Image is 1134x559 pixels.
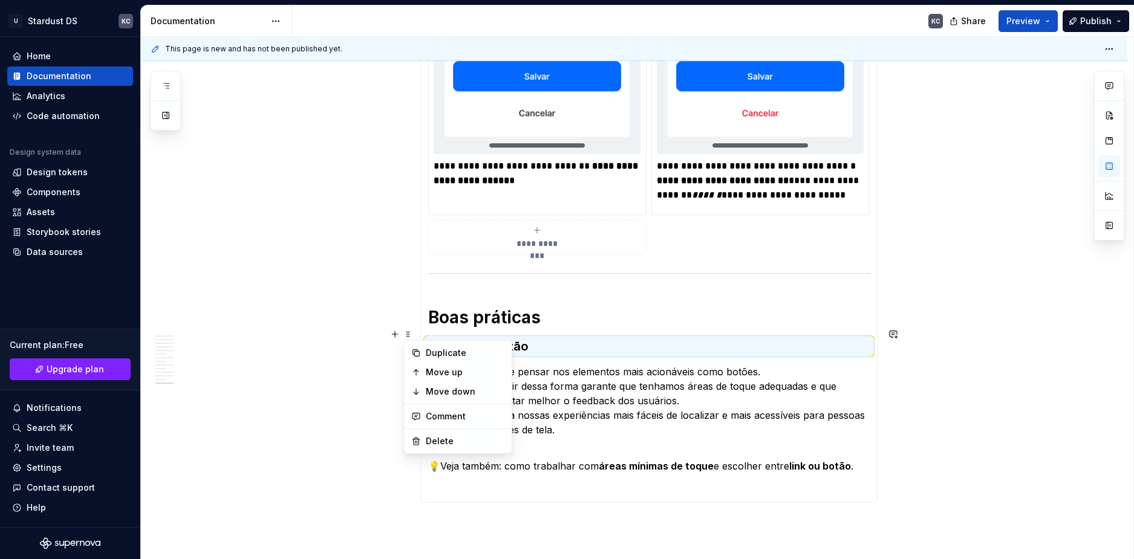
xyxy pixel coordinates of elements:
div: U [8,14,23,28]
a: Invite team [7,438,133,457]
strong: áreas mínimas de toque [599,460,714,472]
h1: Boas práticas [428,306,870,328]
div: Components [27,186,80,198]
a: Data sources [7,242,133,262]
div: Delete [426,435,504,447]
div: Documentation [151,15,265,27]
div: Move up [426,366,504,378]
span: Share [961,15,986,27]
span: Publish [1080,15,1112,27]
div: Home [27,50,51,62]
a: Analytics [7,86,133,106]
button: Preview [999,10,1058,32]
p: Em princípio, tente pensar nos elementos mais acionáveis como botões. Projetar e construir dessa ... [428,364,870,437]
button: Share [943,10,994,32]
div: Code automation [27,110,100,122]
p: 💡Veja também: como trabalhar com e escolher entre . [428,444,870,473]
div: KC [931,16,940,26]
div: Documentation [27,70,91,82]
div: Help [27,502,46,514]
div: Move down [426,386,504,398]
span: This page is new and has not been published yet. [165,44,342,54]
div: KC [122,16,131,26]
a: Upgrade plan [10,358,131,380]
a: Code automation [7,106,133,126]
button: Publish [1063,10,1129,32]
div: Settings [27,462,62,474]
div: Design system data [10,147,81,157]
button: Contact support [7,478,133,497]
span: Upgrade plan [47,363,104,375]
div: Data sources [27,246,83,258]
button: Help [7,498,133,517]
button: Notifications [7,398,133,418]
div: Search ⌘K [27,422,73,434]
div: Notifications [27,402,82,414]
strong: link ou botão [789,460,851,472]
div: Analytics [27,90,65,102]
a: Components [7,183,133,202]
div: Storybook stories [27,226,101,238]
div: Comment [426,410,504,422]
div: Invite team [27,442,74,454]
span: Preview [1006,15,1040,27]
div: Contact support [27,482,95,494]
div: Current plan : Free [10,339,131,351]
button: Search ⌘K [7,418,133,438]
button: UStardust DSKC [2,8,138,34]
a: Storybook stories [7,222,133,242]
h3: Tudo é um botão [428,338,870,355]
svg: Supernova Logo [40,537,100,549]
a: Assets [7,202,133,222]
a: Home [7,47,133,66]
div: Assets [27,206,55,218]
a: Design tokens [7,163,133,182]
a: Documentation [7,66,133,86]
div: Duplicate [426,347,504,359]
a: Settings [7,458,133,477]
div: Stardust DS [28,15,77,27]
div: Design tokens [27,166,88,178]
